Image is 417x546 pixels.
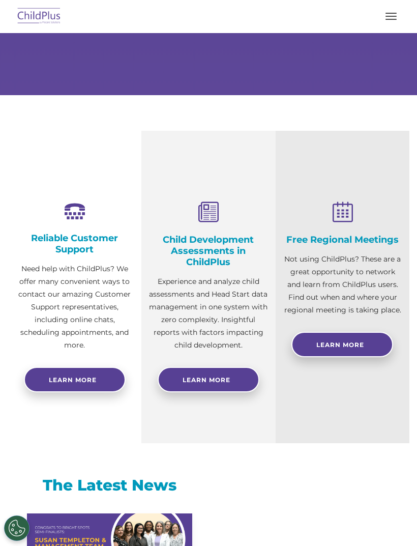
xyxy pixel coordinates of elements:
h4: Free Regional Meetings [283,234,402,245]
a: Learn more [24,367,126,392]
span: Learn More [183,376,230,384]
img: ChildPlus by Procare Solutions [15,5,63,28]
a: Learn More [291,332,393,357]
p: Need help with ChildPlus? We offer many convenient ways to contact our amazing Customer Support r... [15,263,134,352]
h4: Child Development Assessments in ChildPlus [149,234,267,268]
h3: The Latest News [27,475,192,496]
button: Cookies Settings [4,515,29,541]
a: Learn More [158,367,259,392]
h4: Reliable Customer Support [15,233,134,255]
p: Not using ChildPlus? These are a great opportunity to network and learn from ChildPlus users. Fin... [283,253,402,317]
span: Learn More [316,341,364,349]
span: Learn more [49,376,97,384]
p: Experience and analyze child assessments and Head Start data management in one system with zero c... [149,275,267,352]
